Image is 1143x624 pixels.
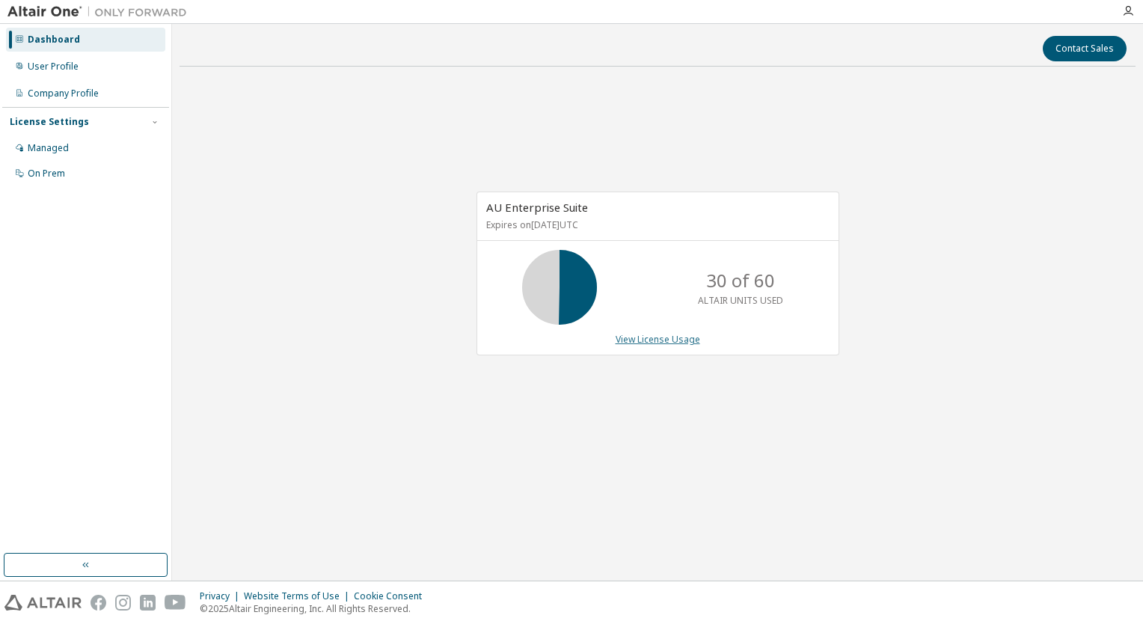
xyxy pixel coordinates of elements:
div: Company Profile [28,88,99,100]
img: Altair One [7,4,194,19]
a: View License Usage [616,333,700,346]
div: Website Terms of Use [244,590,354,602]
div: User Profile [28,61,79,73]
div: Cookie Consent [354,590,431,602]
p: © 2025 Altair Engineering, Inc. All Rights Reserved. [200,602,431,615]
img: facebook.svg [91,595,106,611]
div: Managed [28,142,69,154]
img: linkedin.svg [140,595,156,611]
img: youtube.svg [165,595,186,611]
div: Dashboard [28,34,80,46]
span: AU Enterprise Suite [486,200,588,215]
p: Expires on [DATE] UTC [486,218,826,231]
p: 30 of 60 [706,268,775,293]
p: ALTAIR UNITS USED [698,294,783,307]
img: instagram.svg [115,595,131,611]
div: Privacy [200,590,244,602]
div: On Prem [28,168,65,180]
div: License Settings [10,116,89,128]
img: altair_logo.svg [4,595,82,611]
button: Contact Sales [1043,36,1127,61]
